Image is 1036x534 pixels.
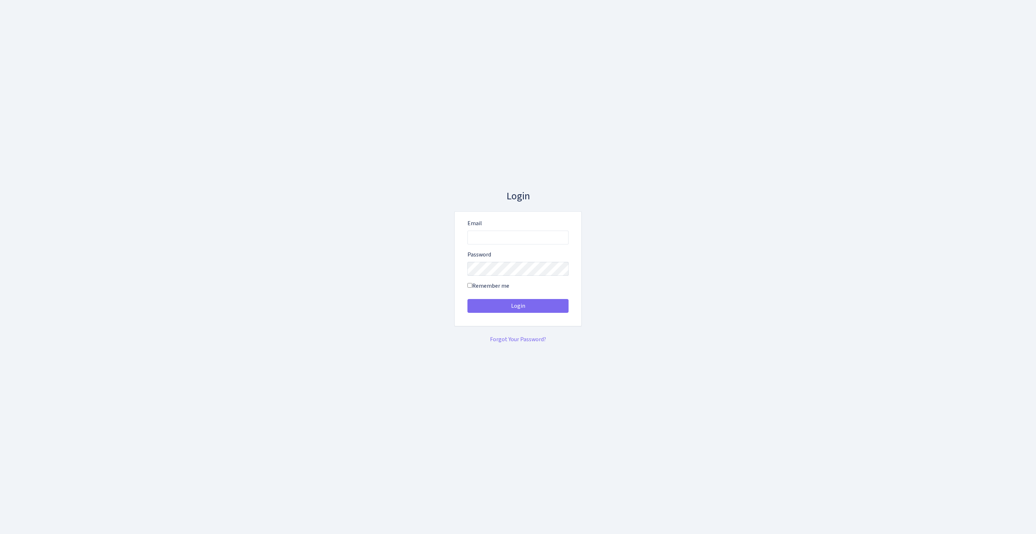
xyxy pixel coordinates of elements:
[454,190,582,203] h3: Login
[467,299,569,313] button: Login
[490,335,546,343] a: Forgot Your Password?
[467,282,509,290] label: Remember me
[467,283,472,288] input: Remember me
[467,219,482,228] label: Email
[467,250,491,259] label: Password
